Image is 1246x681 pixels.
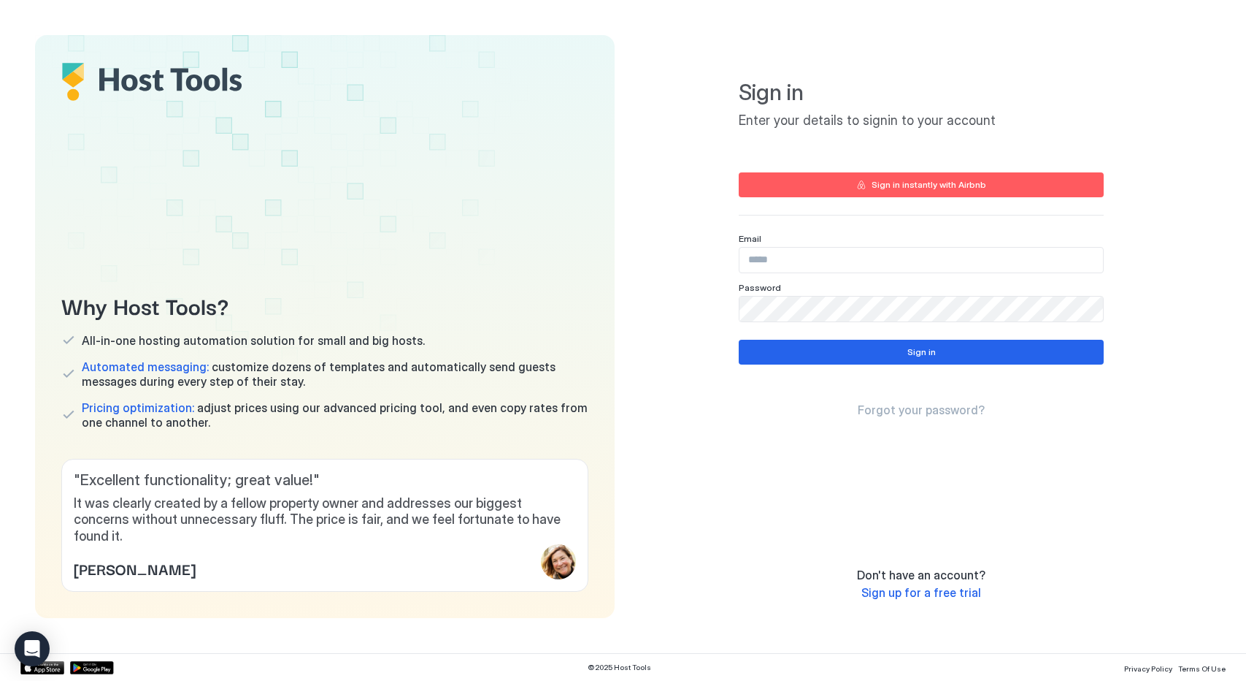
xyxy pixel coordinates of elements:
span: Automated messaging: [82,359,209,374]
span: All-in-one hosting automation solution for small and big hosts. [82,333,425,348]
span: Don't have an account? [857,568,985,582]
input: Input Field [739,297,1103,322]
span: customize dozens of templates and automatically send guests messages during every step of their s... [82,359,588,389]
span: Sign in [739,79,1104,107]
div: Open Intercom Messenger [15,631,50,666]
a: Google Play Store [70,661,114,674]
span: " Excellent functionality; great value! " [74,471,576,490]
span: Enter your details to signin to your account [739,113,1104,129]
span: [PERSON_NAME] [74,558,196,579]
a: Sign up for a free trial [861,585,981,601]
span: © 2025 Host Tools [588,663,651,672]
span: adjust prices using our advanced pricing tool, and even copy rates from one channel to another. [82,400,588,430]
a: Forgot your password? [858,403,985,418]
button: Sign in [739,340,1104,365]
span: Terms Of Use [1178,664,1226,673]
span: It was clearly created by a fellow property owner and addresses our biggest concerns without unne... [74,495,576,545]
input: Input Field [739,248,1103,273]
span: Pricing optimization: [82,400,194,415]
span: Why Host Tools? [61,289,588,322]
span: Sign up for a free trial [861,585,981,600]
div: profile [541,544,576,579]
span: Forgot your password? [858,403,985,417]
a: Terms Of Use [1178,660,1226,675]
a: App Store [20,661,64,674]
button: Sign in instantly with Airbnb [739,172,1104,197]
div: Sign in [907,346,936,359]
span: Password [739,282,781,293]
div: Sign in instantly with Airbnb [872,178,986,191]
a: Privacy Policy [1124,660,1172,675]
span: Privacy Policy [1124,664,1172,673]
span: Email [739,233,761,244]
